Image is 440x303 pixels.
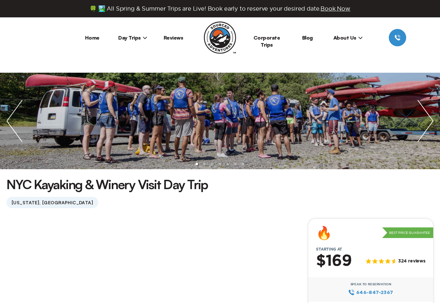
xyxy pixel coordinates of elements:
img: Sourced Adventures company logo [204,22,236,54]
img: next slide / item [411,73,440,169]
li: slide item 7 [242,163,244,165]
div: 🔥 [316,226,332,239]
a: Blog [302,34,313,41]
span: 646‍-847‍-2367 [356,289,393,296]
span: 🍀 🏞️ All Spring & Summer Trips are Live! Book early to reserve your desired date. [90,5,350,12]
span: About Us [333,34,363,41]
li: slide item 4 [219,163,221,165]
a: 646‍-847‍-2367 [348,289,393,296]
span: Book Now [320,5,350,12]
h1: NYC Kayaking & Winery Visit Day Trip [6,176,208,193]
li: slide item 2 [203,163,206,165]
li: slide item 6 [234,163,237,165]
h2: $169 [316,253,352,270]
span: 324 reviews [398,259,426,264]
li: slide item 1 [196,163,198,165]
p: Best Price Guarantee [382,227,433,238]
span: Starting at [308,247,350,252]
li: slide item 3 [211,163,214,165]
span: Day Trips [118,34,147,41]
span: [US_STATE], [GEOGRAPHIC_DATA] [6,197,98,208]
a: Corporate Trips [253,34,280,48]
a: Reviews [164,34,183,41]
li: slide item 5 [226,163,229,165]
span: Speak to Reservation [350,282,391,286]
a: Home [85,34,100,41]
